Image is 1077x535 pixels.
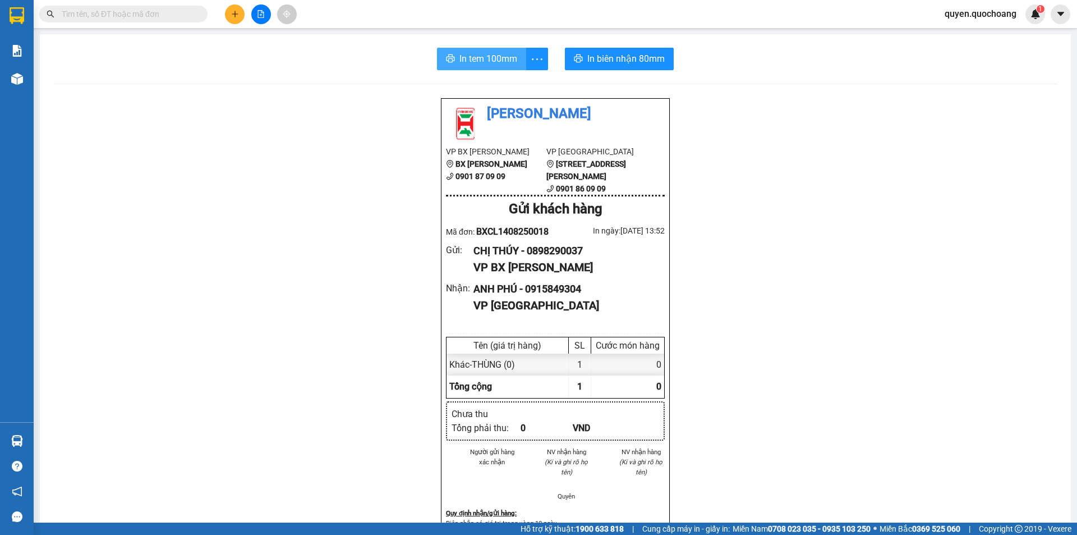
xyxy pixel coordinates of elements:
span: | [969,523,970,535]
div: Cước món hàng [594,340,661,351]
span: Khác - THÙNG (0) [449,359,515,370]
strong: 0708 023 035 - 0935 103 250 [768,524,871,533]
span: printer [574,54,583,65]
span: In biên nhận 80mm [587,52,665,66]
span: environment [446,160,454,168]
b: BX [PERSON_NAME] [455,159,527,168]
span: Miền Bắc [880,523,960,535]
div: SL [572,340,588,351]
span: ⚪️ [873,527,877,531]
strong: 0369 525 060 [912,524,960,533]
button: more [526,48,548,70]
button: plus [225,4,245,24]
span: more [526,52,547,66]
div: Gửi khách hàng [446,199,665,220]
strong: 1900 633 818 [576,524,624,533]
p: Biên nhận có giá trị trong vòng 10 ngày. [446,518,665,528]
li: Người gửi hàng xác nhận [468,447,516,467]
div: ANH PHÚ - 0915849304 [473,281,656,297]
img: warehouse-icon [11,73,23,85]
button: aim [277,4,297,24]
span: quyen.quochoang [936,7,1025,21]
span: search [47,10,54,18]
span: file-add [257,10,265,18]
span: plus [231,10,239,18]
img: logo.jpg [446,103,485,143]
div: VND [573,421,625,435]
span: Tổng cộng [449,381,492,392]
li: NV nhận hàng [543,447,591,457]
div: 1 [569,354,591,376]
span: aim [283,10,291,18]
img: logo-vxr [10,7,24,24]
span: 1 [1038,5,1042,13]
li: NV nhận hàng [617,447,665,457]
span: 0 [656,381,661,392]
span: BXCL1408250018 [476,226,549,237]
span: phone [546,185,554,193]
button: file-add [251,4,271,24]
div: Nhận : [446,281,473,295]
button: caret-down [1051,4,1070,24]
li: VP [GEOGRAPHIC_DATA] [546,145,647,158]
span: Miền Nam [733,523,871,535]
span: | [632,523,634,535]
div: VP [GEOGRAPHIC_DATA] [473,297,656,314]
div: In ngày: [DATE] 13:52 [555,225,665,237]
div: VP BX [PERSON_NAME] [473,259,656,276]
div: Mã đơn: [446,225,555,239]
span: 1 [577,381,582,392]
span: environment [546,160,554,168]
b: 0901 86 09 09 [556,184,606,193]
button: printerIn tem 100mm [437,48,526,70]
img: icon-new-feature [1030,9,1041,19]
div: Quy định nhận/gửi hàng : [446,508,665,518]
span: In tem 100mm [459,52,517,66]
b: [STREET_ADDRESS][PERSON_NAME] [546,159,626,181]
i: (Kí và ghi rõ họ tên) [619,458,662,476]
sup: 1 [1037,5,1044,13]
i: (Kí và ghi rõ họ tên) [545,458,588,476]
span: phone [446,172,454,180]
div: 0 [591,354,664,376]
li: [PERSON_NAME] [446,103,665,125]
span: caret-down [1056,9,1066,19]
div: CHỊ THÚY - 0898290037 [473,243,656,259]
span: notification [12,486,22,497]
div: Tổng phải thu : [452,421,521,435]
button: printerIn biên nhận 80mm [565,48,674,70]
input: Tìm tên, số ĐT hoặc mã đơn [62,8,194,20]
span: question-circle [12,461,22,472]
b: 0901 87 09 09 [455,172,505,181]
div: 0 [521,421,573,435]
div: Chưa thu [452,407,521,421]
div: Gửi : [446,243,473,257]
div: Tên (giá trị hàng) [449,340,565,351]
span: Cung cấp máy in - giấy in: [642,523,730,535]
li: VP BX [PERSON_NAME] [446,145,546,158]
li: Quyên [543,491,591,501]
img: warehouse-icon [11,435,23,447]
img: solution-icon [11,45,23,57]
span: Hỗ trợ kỹ thuật: [521,523,624,535]
span: printer [446,54,455,65]
span: copyright [1015,525,1023,533]
span: message [12,511,22,522]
